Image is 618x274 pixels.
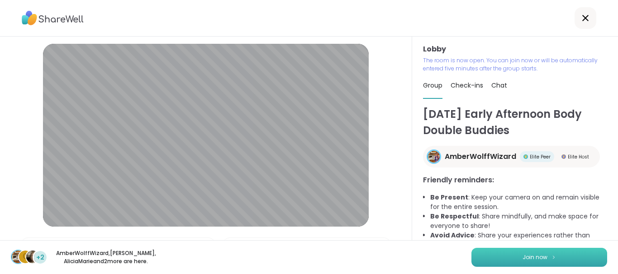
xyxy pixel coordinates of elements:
h1: [DATE] Early Afternoon Body Double Buddies [423,106,607,139]
img: AliciaMarie [26,251,39,263]
span: Chat [491,81,507,90]
span: Elite Host [568,153,589,160]
span: AmberWolffWizard [445,151,516,162]
img: ShareWell Logomark [551,255,556,260]
img: AmberWolffWizard [12,251,24,263]
a: AmberWolffWizardAmberWolffWizardElite PeerElite PeerElite HostElite Host [423,146,600,167]
img: AmberWolffWizard [428,151,440,163]
img: Elite Peer [523,154,528,159]
span: | [37,238,39,256]
img: ShareWell Logo [22,8,84,28]
span: Elite Peer [530,153,551,160]
b: Avoid Advice [430,231,475,240]
span: Group [423,81,442,90]
h3: Lobby [423,44,607,55]
b: Be Respectful [430,212,479,221]
b: Be Present [430,193,468,202]
span: Check-ins [451,81,483,90]
span: +2 [36,253,44,262]
p: The room is now open. You can join now or will be automatically entered five minutes after the gr... [423,56,607,73]
li: : Share your experiences rather than advice, as peers are not mental health professionals. [430,231,607,250]
img: Microphone [25,238,33,256]
button: Join now [471,248,607,267]
p: AmberWolffWizard , [PERSON_NAME] , AliciaMarie and 2 more are here. [55,249,157,265]
img: Elite Host [561,154,566,159]
h3: Friendly reminders: [423,175,607,186]
span: C [23,251,29,263]
span: Join now [523,253,547,261]
li: : Share mindfully, and make space for everyone to share! [430,212,607,231]
li: : Keep your camera on and remain visible for the entire session. [430,193,607,212]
